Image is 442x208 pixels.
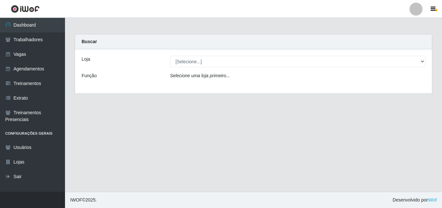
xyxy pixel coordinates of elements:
span: Desenvolvido por [393,197,437,203]
img: CoreUI Logo [11,5,40,13]
i: Selecione uma loja primeiro... [170,73,230,78]
span: IWOF [70,197,82,202]
label: Loja [82,56,90,63]
span: © 2025 . [70,197,97,203]
strong: Buscar [82,39,97,44]
a: iWof [428,197,437,202]
label: Função [82,72,97,79]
